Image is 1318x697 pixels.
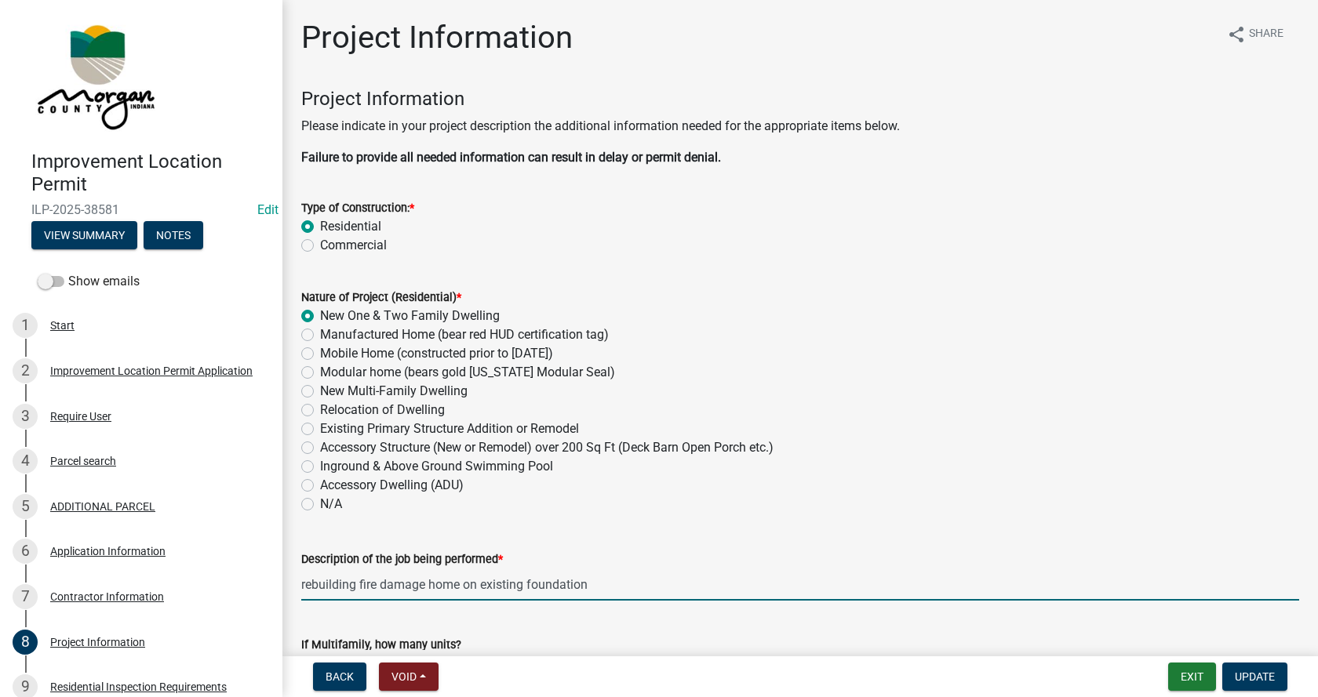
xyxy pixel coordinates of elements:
label: Commercial [320,236,387,255]
button: shareShare [1214,19,1296,49]
div: 1 [13,313,38,338]
label: New Multi-Family Dwelling [320,382,468,401]
button: Update [1222,663,1287,691]
div: Project Information [50,637,145,648]
label: Residential [320,217,381,236]
button: Void [379,663,439,691]
a: Edit [257,202,279,217]
div: 4 [13,448,38,474]
label: New One & Two Family Dwelling [320,307,500,325]
label: If Multifamily, how many units? [301,640,461,651]
label: Description of the job being performed [301,554,503,565]
label: Modular home (bears gold [US_STATE] Modular Seal) [320,363,615,382]
h1: Project Information [301,19,573,56]
i: share [1227,25,1246,44]
span: Share [1249,25,1283,44]
div: Parcel search [50,456,116,466]
label: Accessory Dwelling (ADU) [320,476,464,495]
div: 7 [13,584,38,609]
wm-modal-confirm: Notes [144,230,203,242]
button: Back [313,663,366,691]
label: N/A [320,495,342,514]
div: 8 [13,630,38,655]
wm-modal-confirm: Edit Application Number [257,202,279,217]
label: Inground & Above Ground Swimming Pool [320,457,553,476]
span: Void [391,670,417,683]
div: 3 [13,404,38,429]
label: Type of Construction: [301,203,414,214]
h4: Project Information [301,88,1299,111]
label: Existing Primary Structure Addition or Remodel [320,419,579,438]
div: Residential Inspection Requirements [50,681,227,692]
span: Update [1235,670,1275,683]
label: Manufactured Home (bear red HUD certification tag) [320,325,609,344]
h4: Improvement Location Permit [31,151,270,196]
div: Application Information [50,546,166,557]
div: 2 [13,358,38,383]
div: Start [50,320,75,331]
span: Back [326,670,354,683]
span: ILP-2025-38581 [31,202,251,217]
button: Exit [1168,663,1216,691]
div: 5 [13,494,38,519]
div: Require User [50,411,111,422]
button: View Summary [31,221,137,249]
img: Morgan County, Indiana [31,16,158,134]
div: Improvement Location Permit Application [50,365,253,376]
button: Notes [144,221,203,249]
div: ADDITIONAL PARCEL [50,501,155,512]
div: Contractor Information [50,591,164,602]
label: Show emails [38,272,140,291]
wm-modal-confirm: Summary [31,230,137,242]
label: Accessory Structure (New or Remodel) over 200 Sq Ft (Deck Barn Open Porch etc.) [320,438,774,457]
label: Relocation of Dwelling [320,401,445,419]
div: 6 [13,539,38,564]
label: Nature of Project (Residential) [301,292,461,303]
p: Please indicate in your project description the additional information needed for the appropriate... [301,117,1299,136]
label: Mobile Home (constructed prior to [DATE]) [320,344,553,363]
strong: Failure to provide all needed information can result in delay or permit denial. [301,150,721,165]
